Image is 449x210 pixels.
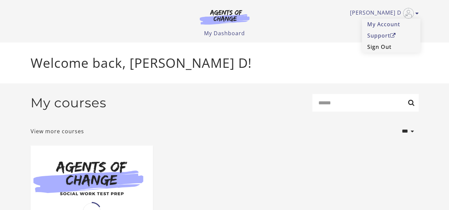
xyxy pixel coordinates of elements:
[362,41,420,52] a: Sign Out
[193,9,257,25] img: Agents of Change Logo
[31,53,419,73] p: Welcome back, [PERSON_NAME] D!
[31,95,106,111] h2: My courses
[350,8,415,19] a: Toggle menu
[362,19,420,30] a: My Account
[390,33,396,38] i: Open in a new window
[362,30,420,41] a: SupportOpen in a new window
[31,127,84,135] a: View more courses
[204,30,245,37] a: My Dashboard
